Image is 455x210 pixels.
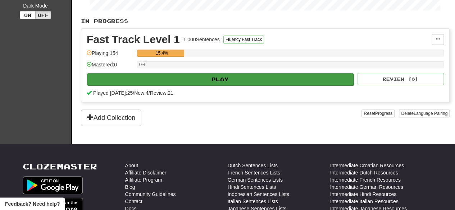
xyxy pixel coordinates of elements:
a: Clozemaster [23,162,97,171]
a: Intermediate Croatian Resources [330,162,404,169]
button: Review (0) [358,73,444,85]
a: German Sentences Lists [228,176,283,183]
a: Hindi Sentences Lists [228,183,276,191]
button: Off [35,11,51,19]
button: Play [87,73,354,85]
div: 1.000 Sentences [183,36,220,43]
button: ResetProgress [361,109,394,117]
div: Dark Mode [5,2,65,9]
button: On [20,11,36,19]
button: DeleteLanguage Pairing [399,109,450,117]
span: Open feedback widget [5,200,60,207]
a: Intermediate Hindi Resources [330,191,396,198]
div: Mastered: 0 [87,61,133,73]
a: Contact [125,198,142,205]
span: New: 4 [134,90,149,96]
span: Progress [375,111,392,116]
div: 15.4% [139,50,184,57]
a: About [125,162,138,169]
button: Add Collection [81,109,141,126]
a: Indonesian Sentences Lists [228,191,289,198]
a: Blog [125,183,135,191]
span: Language Pairing [414,111,447,116]
span: Review: 21 [150,90,173,96]
div: Fast Track Level 1 [87,34,180,45]
p: In Progress [81,18,450,25]
a: Intermediate French Resources [330,176,401,183]
a: Intermediate Dutch Resources [330,169,398,176]
img: Get it on Google Play [23,176,83,194]
a: Affiliate Program [125,176,162,183]
span: / [133,90,134,96]
a: French Sentences Lists [228,169,280,176]
button: Fluency Fast Track [223,36,264,43]
a: Italian Sentences Lists [228,198,278,205]
a: Intermediate Italian Resources [330,198,399,205]
div: Playing: 154 [87,50,133,61]
span: Played [DATE]: 25 [93,90,133,96]
span: / [149,90,150,96]
a: Affiliate Disclaimer [125,169,167,176]
a: Dutch Sentences Lists [228,162,278,169]
a: Community Guidelines [125,191,176,198]
a: Intermediate German Resources [330,183,403,191]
